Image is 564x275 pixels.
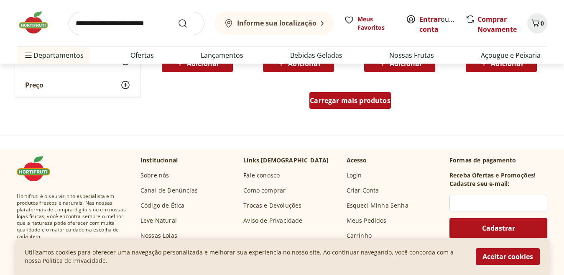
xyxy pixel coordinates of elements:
[15,73,140,97] button: Preço
[17,10,59,35] img: Hortifruti
[541,19,544,27] span: 0
[140,171,169,180] a: Sobre nós
[482,225,515,231] span: Cadastrar
[23,45,33,65] button: Menu
[347,186,379,195] a: Criar Conta
[347,201,408,210] a: Esqueci Minha Senha
[310,97,390,104] span: Carregar mais produtos
[527,13,547,33] button: Carrinho
[476,248,540,265] button: Aceitar cookies
[243,216,302,225] a: Aviso de Privacidade
[419,15,441,24] a: Entrar
[187,60,219,67] span: Adicionar
[389,50,434,60] a: Nossas Frutas
[243,186,286,195] a: Como comprar
[449,218,547,238] button: Cadastrar
[419,15,465,34] a: Criar conta
[23,45,84,65] span: Departamentos
[140,201,184,210] a: Código de Ética
[309,92,391,112] a: Carregar mais produtos
[347,156,367,164] p: Acesso
[69,12,204,35] input: search
[290,50,342,60] a: Bebidas Geladas
[364,55,435,72] button: Adicionar
[243,171,280,180] a: Fale conosco
[17,156,59,181] img: Hortifruti
[481,50,541,60] a: Açougue e Peixaria
[140,231,177,240] a: Nossas Lojas
[419,14,457,34] span: ou
[17,193,127,240] span: Hortifruti é o seu vizinho especialista em produtos frescos e naturais. Nas nossas plataformas de...
[344,15,396,32] a: Meus Favoritos
[288,60,321,67] span: Adicionar
[390,60,422,67] span: Adicionar
[357,15,396,32] span: Meus Favoritos
[477,15,517,34] a: Comprar Novamente
[214,12,334,35] button: Informe sua localização
[243,156,329,164] p: Links [DEMOGRAPHIC_DATA]
[243,201,301,210] a: Trocas e Devoluções
[140,216,177,225] a: Leve Natural
[449,180,509,188] h3: Cadastre seu e-mail:
[491,60,523,67] span: Adicionar
[130,50,154,60] a: Ofertas
[237,18,316,28] b: Informe sua localização
[263,55,334,72] button: Adicionar
[140,186,198,195] a: Canal de Denúncias
[25,81,43,89] span: Preço
[162,55,233,72] button: Adicionar
[140,156,178,164] p: Institucional
[449,156,547,164] p: Formas de pagamento
[449,171,536,180] h3: Receba Ofertas e Promoções!
[347,216,387,225] a: Meus Pedidos
[25,248,466,265] p: Utilizamos cookies para oferecer uma navegação personalizada e melhorar sua experiencia no nosso ...
[347,231,372,240] a: Carrinho
[178,18,198,28] button: Submit Search
[201,50,243,60] a: Lançamentos
[466,55,537,72] button: Adicionar
[347,171,362,180] a: Login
